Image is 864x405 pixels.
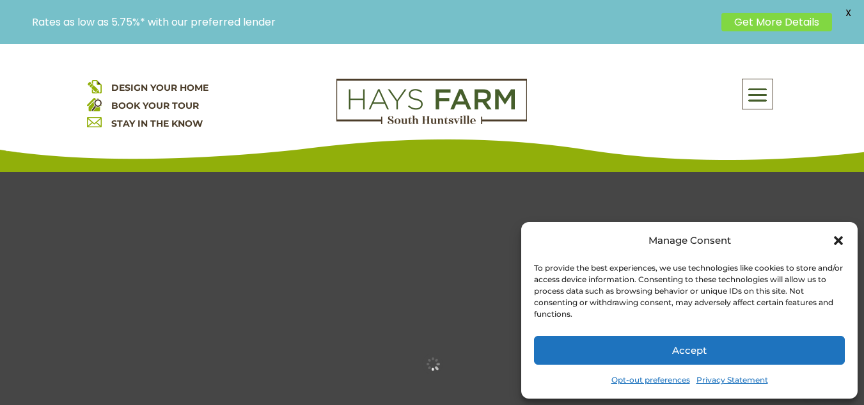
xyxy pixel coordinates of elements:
img: design your home [87,79,102,93]
a: BOOK YOUR TOUR [111,100,199,111]
a: STAY IN THE KNOW [111,118,203,129]
a: Privacy Statement [696,371,768,389]
p: Rates as low as 5.75%* with our preferred lender [32,16,715,28]
button: Accept [534,336,845,365]
div: To provide the best experiences, we use technologies like cookies to store and/or access device i... [534,262,844,320]
div: Manage Consent [648,232,731,250]
a: Get More Details [721,13,832,31]
img: book your home tour [87,97,102,111]
a: Opt-out preferences [611,371,690,389]
img: Logo [336,79,527,125]
a: hays farm homes huntsville development [336,116,527,127]
div: Close dialog [832,234,845,247]
span: X [838,3,858,22]
a: DESIGN YOUR HOME [111,82,208,93]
